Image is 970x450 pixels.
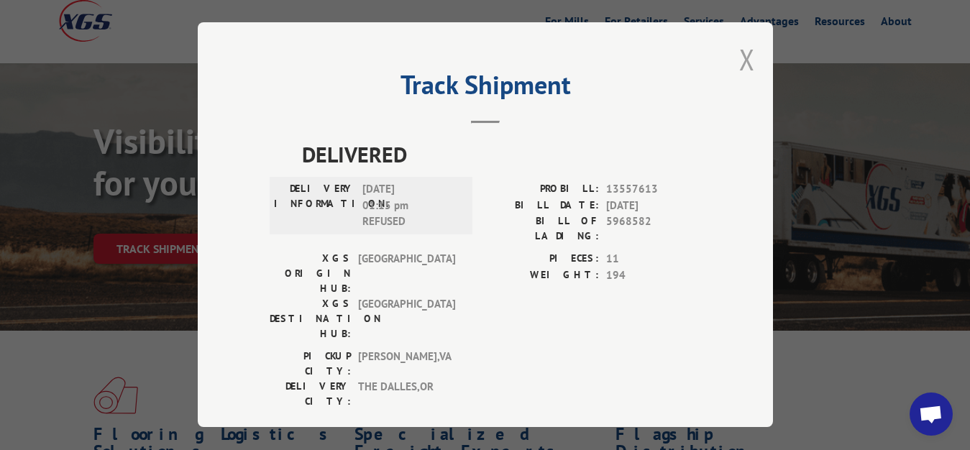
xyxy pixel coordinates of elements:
label: PIECES: [485,251,599,267]
span: 11 [606,251,701,267]
span: [GEOGRAPHIC_DATA] [358,296,455,341]
span: [GEOGRAPHIC_DATA] [358,251,455,296]
div: Open chat [910,392,953,436]
label: PROBILL: [485,181,599,198]
label: DELIVERY INFORMATION: [274,181,355,230]
h2: Track Shipment [270,75,701,102]
span: [DATE] 01:15 pm REFUSED [362,181,459,230]
span: THE DALLES , OR [358,379,455,409]
span: DELIVERED [302,138,701,170]
span: 5968582 [606,213,701,244]
label: XGS ORIGIN HUB: [270,251,351,296]
label: BILL OF LADING: [485,213,599,244]
span: 13557613 [606,181,701,198]
label: BILL DATE: [485,198,599,214]
label: DELIVERY CITY: [270,379,351,409]
label: XGS DESTINATION HUB: [270,296,351,341]
button: Close modal [739,40,755,78]
label: PICKUP CITY: [270,349,351,379]
span: [DATE] [606,198,701,214]
span: 194 [606,267,701,284]
span: [PERSON_NAME] , VA [358,349,455,379]
label: WEIGHT: [485,267,599,284]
